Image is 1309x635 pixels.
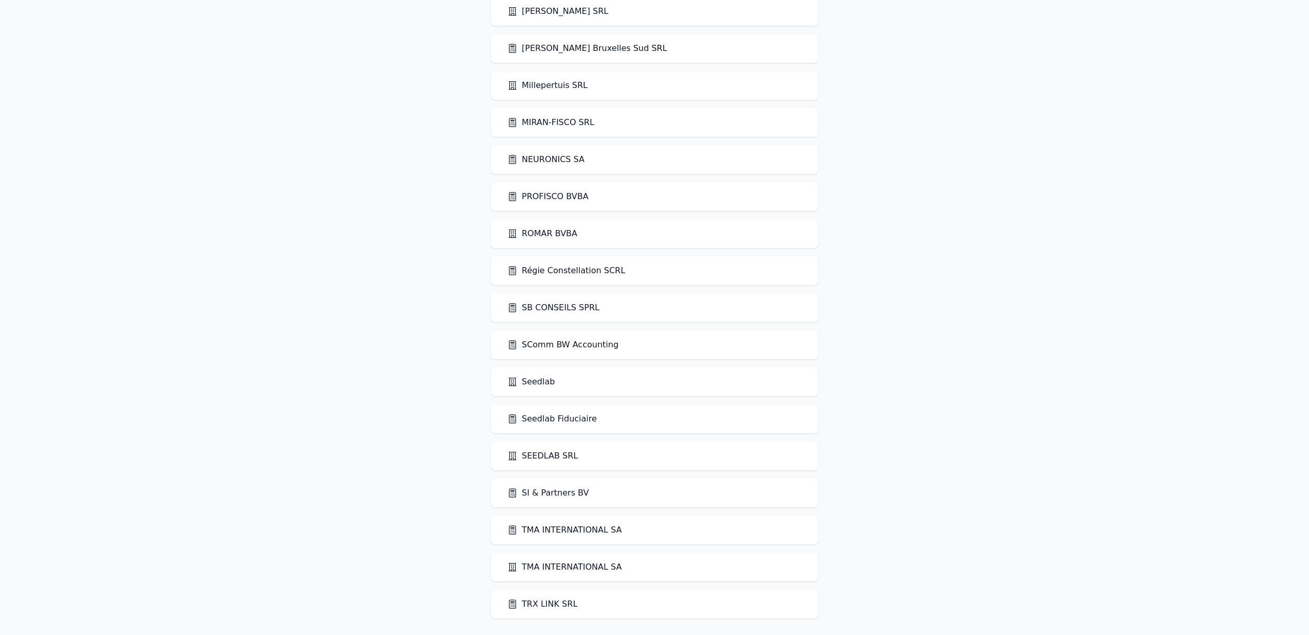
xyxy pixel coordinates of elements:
[507,227,577,240] a: ROMAR BVBA
[507,116,594,129] a: MIRAN-FISCO SRL
[507,302,599,314] a: SB CONSEILS SPRL
[507,153,585,166] a: NEURONICS SA
[507,598,577,610] a: TRX LINK SRL
[507,264,625,277] a: Régie Constellation SCRL
[507,450,578,462] a: SEEDLAB SRL
[507,339,618,351] a: SComm BW Accounting
[507,487,589,499] a: SI & Partners BV
[507,79,588,92] a: Millepertuis SRL
[507,190,589,203] a: PROFISCO BVBA
[507,5,608,17] a: [PERSON_NAME] SRL
[507,524,622,536] a: TMA INTERNATIONAL SA
[507,42,667,55] a: [PERSON_NAME] Bruxelles Sud SRL
[507,561,622,573] a: TMA INTERNATIONAL SA
[507,413,597,425] a: Seedlab Fiduciaire
[507,376,555,388] a: Seedlab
